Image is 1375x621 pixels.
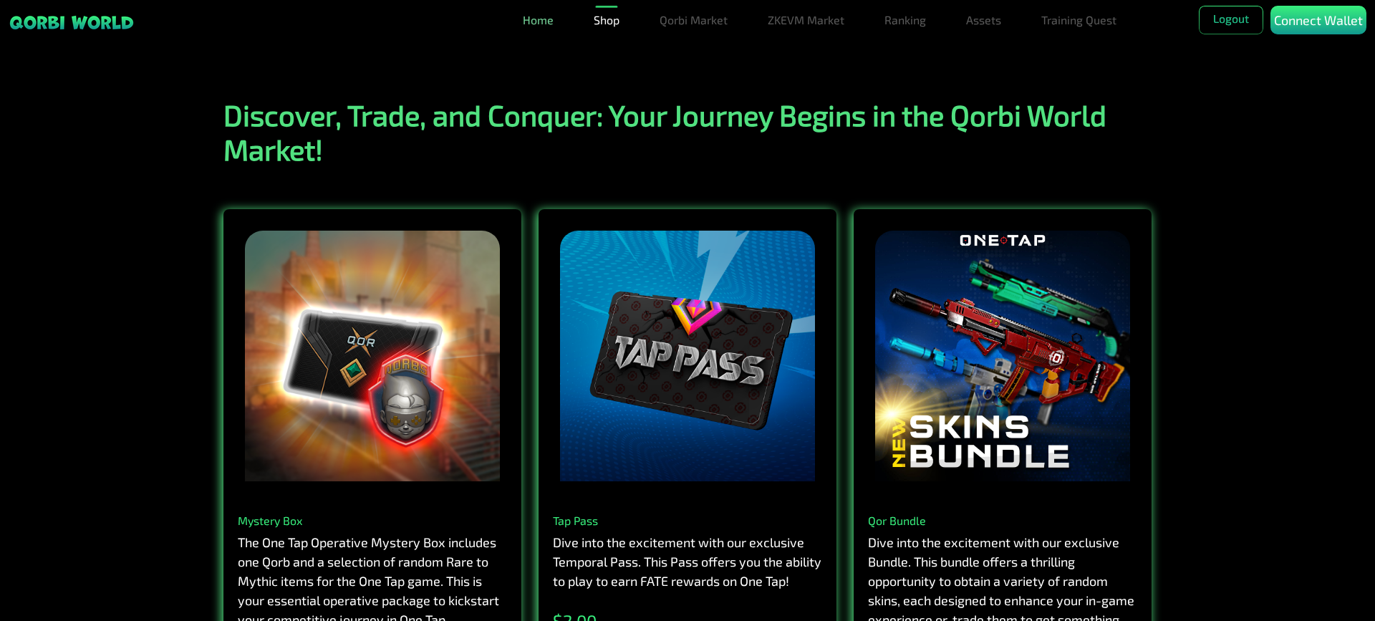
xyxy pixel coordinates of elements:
h4: Mystery Box [238,514,507,527]
h1: Discover, Trade, and Conquer: Your Journey Begins in the Qorbi World Market! [215,97,1160,166]
a: Ranking [879,6,932,34]
p: Connect Wallet [1274,11,1363,30]
a: Assets [960,6,1007,34]
img: sticky brand-logo [9,14,135,31]
h4: Tap Pass [553,514,822,527]
button: Logout [1199,6,1263,34]
a: Qorbi Market [654,6,733,34]
h4: Qor Bundle [868,514,1137,527]
a: Home [517,6,559,34]
a: ZKEVM Market [762,6,850,34]
a: Shop [588,6,625,34]
p: Dive into the excitement with our exclusive Temporal Pass. This Pass offers you the ability to pl... [553,533,822,591]
a: Training Quest [1036,6,1122,34]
